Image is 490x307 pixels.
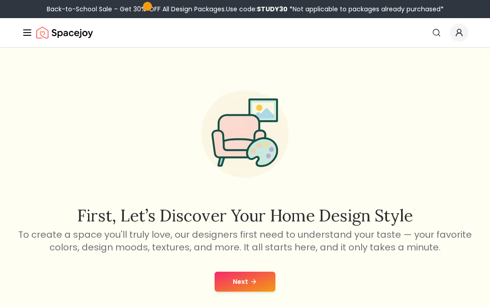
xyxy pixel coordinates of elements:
img: Start Style Quiz Illustration [187,76,303,192]
nav: Global [22,18,468,47]
span: Use code: [226,5,288,14]
span: *Not applicable to packages already purchased* [288,5,444,14]
p: To create a space you'll truly love, our designers first need to understand your taste — your fav... [7,228,483,254]
b: STUDY30 [257,5,288,14]
div: Back-to-School Sale – Get 30% OFF All Design Packages. [47,5,444,14]
a: Spacejoy [36,24,93,42]
h2: First, let’s discover your home design style [7,206,483,225]
img: Spacejoy Logo [36,24,93,42]
button: Next [215,272,275,292]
